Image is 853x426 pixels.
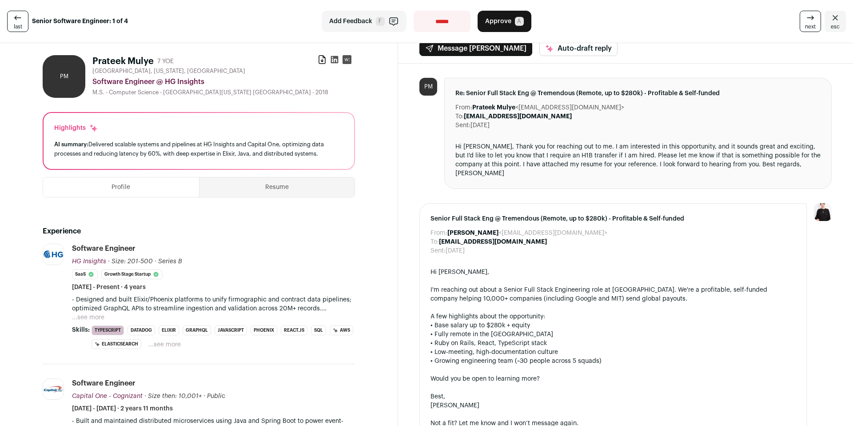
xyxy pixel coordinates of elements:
span: [DATE] - Present · 4 years [72,283,146,292]
span: F [376,17,385,26]
dt: To: [455,112,464,121]
div: Software Engineer @ HG Insights [92,76,355,87]
span: Approve [485,17,511,26]
b: [PERSON_NAME] [447,230,498,236]
img: 24b4cd1a14005e1eb0453b1a75ab48f7ab5ae425408ff78ab99c55fada566dcb.jpg [43,379,64,399]
b: Prateek Mulye [472,104,515,111]
span: · Size then: 10,001+ [144,393,202,399]
span: · [203,392,205,401]
img: 0a41ccd80a400ad4ad6a4a85303e34bc76588fb5e8979dca5e2d7aa0ecb8ea00.jpg [43,244,64,265]
div: [PERSON_NAME] [430,401,796,410]
dd: [DATE] [446,246,465,255]
dt: From: [430,229,447,237]
span: · Size: 201-500 [108,258,153,265]
span: Capital One - Cognizant [72,393,143,399]
div: • Fully remote in the [GEOGRAPHIC_DATA] [430,330,796,339]
a: last [7,11,28,32]
li: Growth Stage Startup [101,269,163,279]
li: Phoenix [251,326,277,335]
span: AI summary: [54,141,88,147]
a: Close [825,11,846,32]
div: PM [419,78,437,96]
a: next [800,11,821,32]
li: Elasticsearch [92,339,141,349]
li: Elixir [159,326,179,335]
span: · [155,257,156,266]
strong: Senior Software Engineer: 1 of 4 [32,17,128,26]
dd: <[EMAIL_ADDRESS][DOMAIN_NAME]> [447,229,607,237]
h1: Prateek Mulye [92,55,154,68]
button: Resume [199,177,355,197]
li: JavaScript [215,326,247,335]
span: [GEOGRAPHIC_DATA], [US_STATE], [GEOGRAPHIC_DATA] [92,68,245,75]
span: Skills: [72,326,90,334]
dd: [DATE] [470,121,490,130]
p: - Designed and built Elixir/Phoenix platforms to unify firmographic and contract data pipelines; ... [72,295,355,313]
span: Series B [158,258,182,265]
img: 9240684-medium_jpg [814,203,832,221]
li: React.js [281,326,307,335]
div: M.S. - Computer Science - [GEOGRAPHIC_DATA][US_STATE] [GEOGRAPHIC_DATA] - 2018 [92,89,355,96]
div: • Base salary up to $280k + equity [430,321,796,330]
div: Highlights [54,124,98,133]
div: Software Engineer [72,244,136,253]
button: Approve A [478,11,531,32]
div: 7 YOE [157,57,174,66]
button: ...see more [72,313,104,322]
dt: To: [430,237,439,246]
div: Software Engineer [72,378,136,388]
div: Delivered scalable systems and pipelines at HG Insights and Capital One, optimizing data processe... [54,140,343,158]
span: A [515,17,524,26]
span: last [14,23,22,30]
dt: From: [455,103,472,112]
dt: Sent: [455,121,470,130]
div: Would you be open to learning more? [430,374,796,383]
li: SQL [311,326,326,335]
span: HG Insights [72,258,106,265]
div: • Low-meeting, high-documentation culture [430,348,796,357]
li: SaaS [72,269,98,279]
div: • Ruby on Rails, React, TypeScript stack [430,339,796,348]
div: Best, [430,392,796,401]
li: TypeScript [92,326,124,335]
span: Add Feedback [329,17,372,26]
span: esc [831,23,840,30]
h2: Experience [43,226,355,237]
div: I'm reaching out about a Senior Full Stack Engineering role at [GEOGRAPHIC_DATA]. We're a profita... [430,285,796,303]
button: ...see more [148,340,181,349]
span: Re: Senior Full Stack Eng @ Tremendous (Remote, up to $280k) - Profitable & Self-funded [455,89,821,98]
button: Auto-draft reply [539,41,618,56]
b: [EMAIL_ADDRESS][DOMAIN_NAME] [464,113,572,120]
span: Senior Full Stack Eng @ Tremendous (Remote, up to $280k) - Profitable & Self-funded [430,214,796,223]
li: AWS [330,326,353,335]
div: PM [43,55,85,98]
span: [DATE] - [DATE] · 2 years 11 months [72,404,173,413]
span: next [805,23,816,30]
span: Public [207,393,225,399]
div: Hi [PERSON_NAME], Thank you for reaching out to me. I am interested in this opportunity, and it s... [455,142,821,178]
button: Profile [43,177,199,197]
b: [EMAIL_ADDRESS][DOMAIN_NAME] [439,239,547,245]
button: Add Feedback F [322,11,407,32]
div: A few highlights about the opportunity: [430,312,796,321]
li: GraphQL [183,326,211,335]
div: Hi [PERSON_NAME], [430,268,796,277]
button: Message [PERSON_NAME] [419,41,532,56]
dd: <[EMAIL_ADDRESS][DOMAIN_NAME]> [472,103,624,112]
li: Datadog [128,326,155,335]
dt: Sent: [430,246,446,255]
div: • Growing engineering team (~30 people across 5 squads) [430,357,796,366]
